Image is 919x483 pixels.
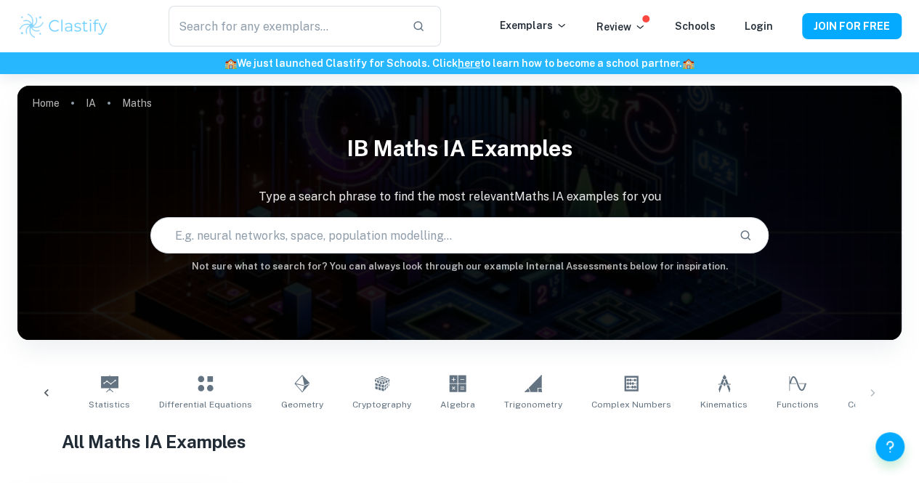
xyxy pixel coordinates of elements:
[32,93,60,113] a: Home
[151,215,728,256] input: E.g. neural networks, space, population modelling...
[733,223,758,248] button: Search
[802,13,902,39] button: JOIN FOR FREE
[17,12,110,41] img: Clastify logo
[848,398,896,411] span: Correlation
[745,20,773,32] a: Login
[591,398,671,411] span: Complex Numbers
[62,429,857,455] h1: All Maths IA Examples
[682,57,695,69] span: 🏫
[159,398,252,411] span: Differential Equations
[86,93,96,113] a: IA
[17,126,902,171] h1: IB Maths IA examples
[500,17,567,33] p: Exemplars
[17,188,902,206] p: Type a search phrase to find the most relevant Maths IA examples for you
[3,55,916,71] h6: We just launched Clastify for Schools. Click to learn how to become a school partner.
[17,259,902,274] h6: Not sure what to search for? You can always look through our example Internal Assessments below f...
[89,398,130,411] span: Statistics
[675,20,716,32] a: Schools
[122,95,152,111] p: Maths
[224,57,237,69] span: 🏫
[777,398,819,411] span: Functions
[169,6,401,46] input: Search for any exemplars...
[440,398,475,411] span: Algebra
[504,398,562,411] span: Trigonometry
[596,19,646,35] p: Review
[458,57,480,69] a: here
[700,398,748,411] span: Kinematics
[352,398,411,411] span: Cryptography
[281,398,323,411] span: Geometry
[875,432,904,461] button: Help and Feedback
